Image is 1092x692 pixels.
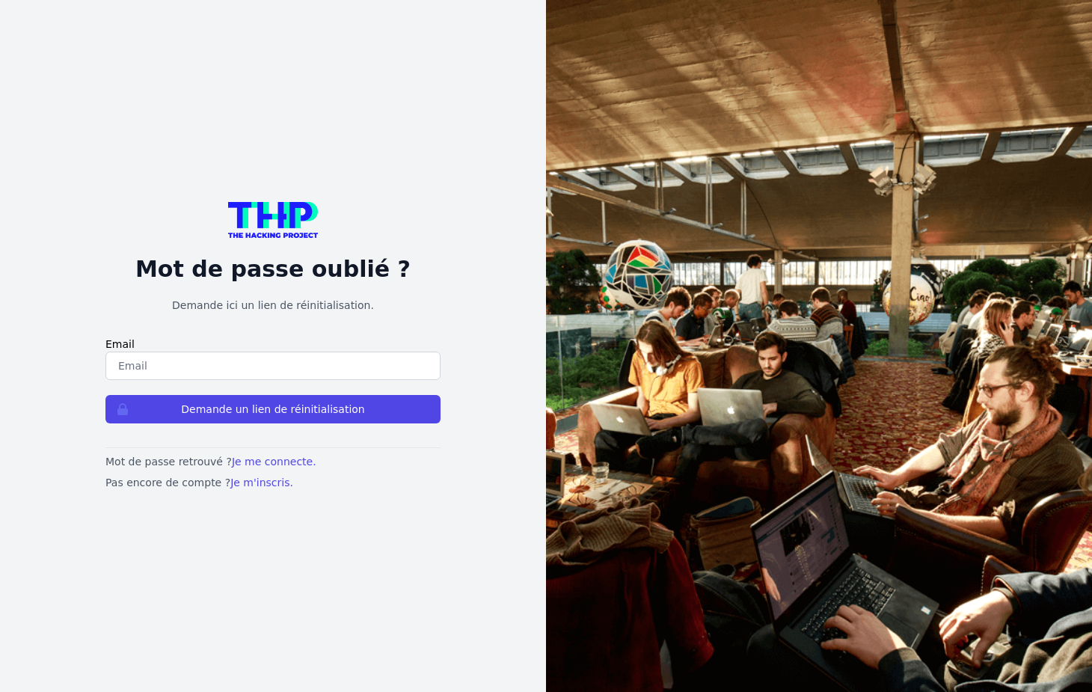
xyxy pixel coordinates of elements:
a: Je m'inscris. [230,477,293,489]
label: Email [105,337,441,352]
button: Demande un lien de réinitialisation [105,395,441,423]
p: Mot de passe retrouvé ? [105,454,441,469]
img: logo [228,202,318,238]
p: Demande ici un lien de réinitialisation. [105,298,441,313]
input: Email [105,352,441,380]
h1: Mot de passe oublié ? [105,256,441,283]
a: Je me connecte. [232,456,316,468]
p: Pas encore de compte ? [105,475,441,490]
